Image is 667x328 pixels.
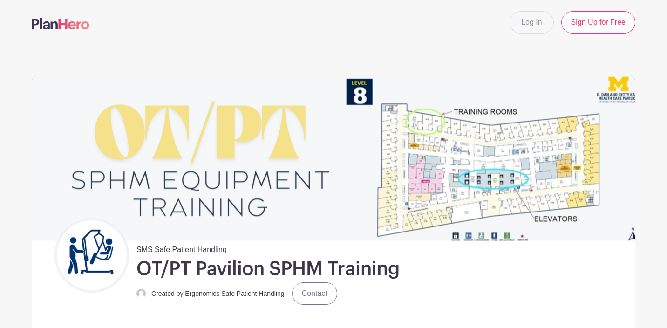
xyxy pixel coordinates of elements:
a: Log In [510,11,553,34]
img: Untitled%20design.png [57,220,127,290]
span: SMS Safe Patient Handling [136,240,227,255]
img: default-ce2991bfa6775e67f084385cd625a349d9dcbb7a52a09fb2fda1e96e2d18dcdb.png [136,289,146,298]
small: Created by Ergonomics Safe Patient Handling [151,290,285,297]
img: logo-507f7623f17ff9eddc593b1ce0a138ce2505c220e1c5a4e2b4648c50719b7d32.svg [32,18,89,29]
img: event_banner_9671.png [32,75,635,240]
h1: OT/PT Pavilion SPHM Training [136,257,400,280]
a: Contact [292,282,337,305]
a: Sign Up for Free [561,11,635,34]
